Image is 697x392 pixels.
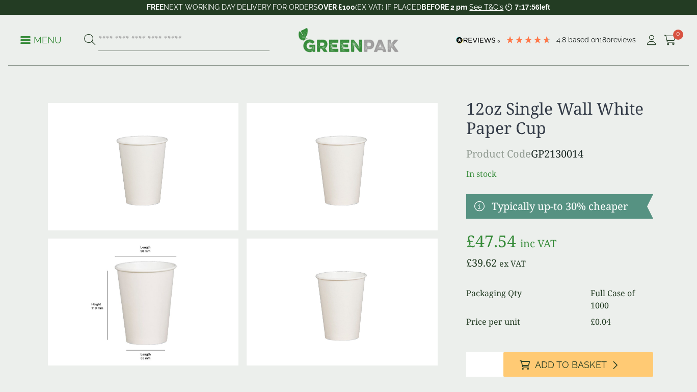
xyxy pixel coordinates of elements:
bdi: 0.04 [591,316,611,327]
div: 4.78 Stars [505,35,551,44]
strong: BEFORE 2 pm [421,3,467,11]
a: 0 [664,33,677,48]
span: 180 [599,36,611,44]
i: My Account [645,35,658,45]
img: REVIEWS.io [456,37,500,44]
strong: FREE [147,3,164,11]
span: Add to Basket [535,359,607,371]
span: £ [466,230,475,252]
h1: 12oz Single Wall White Paper Cup [466,99,653,138]
span: 0 [673,30,683,40]
span: Based on [568,36,599,44]
strong: OVER £100 [318,3,355,11]
img: WhiteCup_12oz [48,239,238,366]
dt: Packaging Qty [466,287,578,311]
span: reviews [611,36,636,44]
p: GP2130014 [466,146,653,162]
img: 12oz Single Wall White Paper Cup Full Case Of 0 [247,239,437,366]
p: Menu [20,34,62,46]
a: See T&C's [469,3,503,11]
span: £ [466,256,472,270]
bdi: 47.54 [466,230,516,252]
span: £ [591,316,595,327]
span: 4.8 [556,36,568,44]
span: ex VAT [499,258,526,269]
i: Cart [664,35,677,45]
span: inc VAT [520,237,556,250]
button: Add to Basket [503,352,653,377]
span: left [540,3,550,11]
dt: Price per unit [466,316,578,328]
span: Product Code [466,147,531,161]
span: 7:17:56 [515,3,539,11]
p: In stock [466,168,653,180]
a: Menu [20,34,62,44]
img: DSC_9763a [48,103,238,230]
dd: Full Case of 1000 [591,287,653,311]
bdi: 39.62 [466,256,497,270]
img: GreenPak Supplies [298,28,399,52]
img: 12oz Single Wall White Paper Cup 0 [247,103,437,230]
